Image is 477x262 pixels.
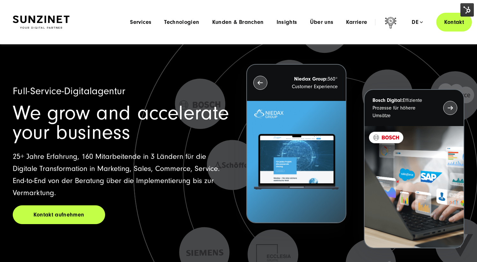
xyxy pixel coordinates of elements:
[164,19,199,25] a: Technologien
[364,89,464,248] button: Bosch Digital:Effiziente Prozesse für höhere Umsätze BOSCH - Kundeprojekt - Digital Transformatio...
[460,3,474,17] img: HubSpot Tools-Menüschalter
[436,13,472,32] a: Kontakt
[346,19,367,25] a: Karriere
[372,96,432,119] p: Effiziente Prozesse für höhere Umsätze
[277,19,297,25] a: Insights
[212,19,264,25] a: Kunden & Branchen
[372,97,403,103] strong: Bosch Digital:
[412,19,423,25] div: de
[13,16,69,29] img: SUNZINET Full Service Digital Agentur
[13,151,231,199] p: 25+ Jahre Erfahrung, 160 Mitarbeitende in 3 Ländern für die Digitale Transformation in Marketing,...
[247,101,346,223] img: Letztes Projekt von Niedax. Ein Laptop auf dem die Niedax Website geöffnet ist, auf blauem Hinter...
[246,64,347,223] button: Niedax Group:360° Customer Experience Letztes Projekt von Niedax. Ein Laptop auf dem die Niedax W...
[13,85,126,97] span: Full-Service-Digitalagentur
[279,75,338,90] p: 360° Customer Experience
[294,76,328,82] strong: Niedax Group:
[13,205,105,224] a: Kontakt aufnehmen
[13,102,229,144] span: We grow and accelerate your business
[365,126,464,248] img: BOSCH - Kundeprojekt - Digital Transformation Agentur SUNZINET
[310,19,334,25] a: Über uns
[130,19,151,25] a: Services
